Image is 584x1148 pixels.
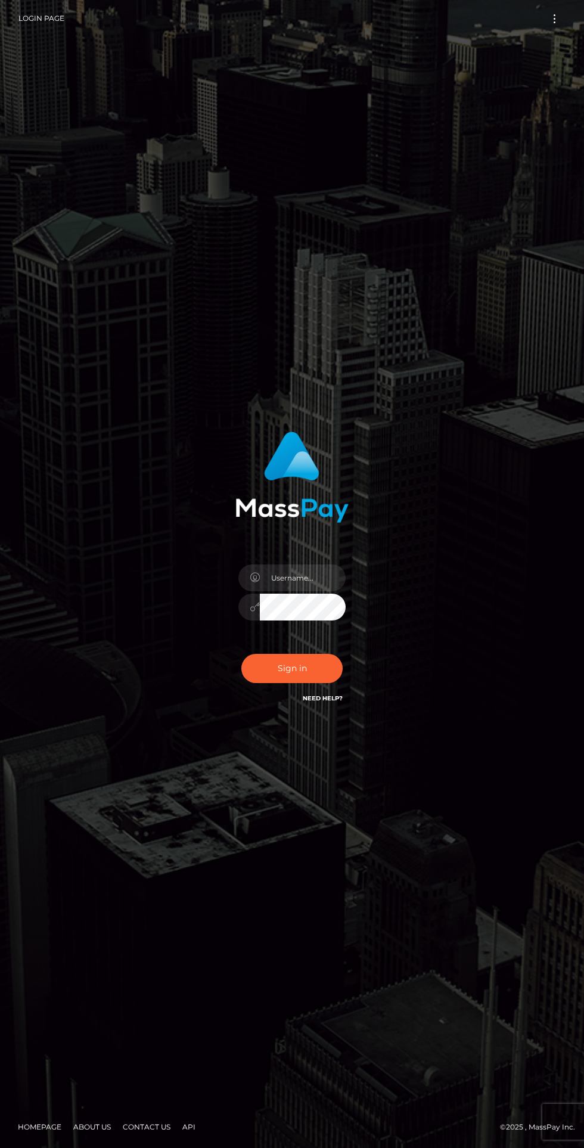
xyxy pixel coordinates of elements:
button: Toggle navigation [543,11,566,27]
img: MassPay Login [235,432,349,523]
a: Contact Us [118,1118,175,1136]
a: Login Page [18,6,64,31]
a: About Us [69,1118,116,1136]
div: © 2025 , MassPay Inc. [9,1121,575,1134]
a: API [178,1118,200,1136]
a: Need Help? [303,694,343,702]
input: Username... [260,564,346,591]
a: Homepage [13,1118,66,1136]
button: Sign in [241,654,343,683]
